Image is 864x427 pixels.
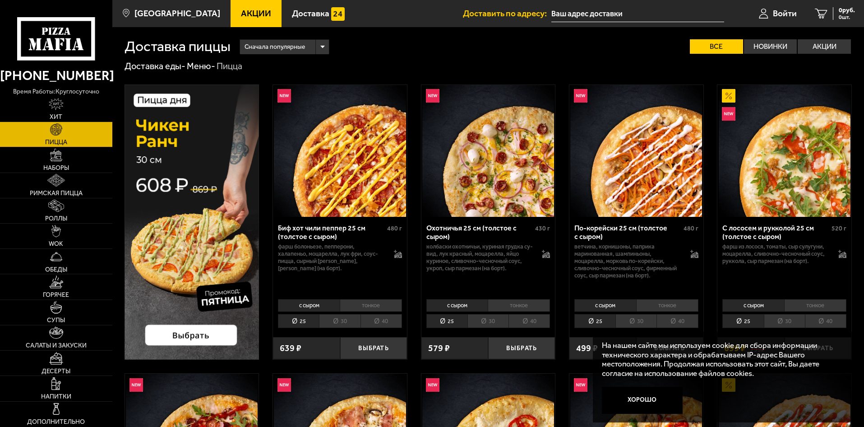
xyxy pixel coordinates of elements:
[278,314,319,328] li: 25
[42,368,70,375] span: Десерты
[684,225,698,232] span: 480 г
[340,299,402,312] li: тонкое
[43,292,69,298] span: Горячее
[241,9,271,18] span: Акции
[277,89,291,103] img: Новинка
[49,241,63,247] span: WOK
[574,314,615,328] li: 25
[717,85,851,217] a: АкционныйНовинкаС лососем и рукколой 25 см (толстое с сыром)
[722,299,784,312] li: с сыром
[331,7,345,21] img: 15daf4d41897b9f0e9f617042186c801.svg
[656,314,698,328] li: 40
[636,299,698,312] li: тонкое
[488,337,555,359] button: Выбрать
[602,387,683,414] button: Хорошо
[45,216,67,222] span: Роллы
[125,61,185,71] a: Доставка еды-
[805,314,846,328] li: 40
[217,61,242,72] div: Пицца
[245,38,305,56] span: Сначала популярные
[277,378,291,392] img: Новинка
[570,85,702,217] img: По-корейски 25 см (толстое с сыром)
[278,299,340,312] li: с сыром
[722,89,735,103] img: Акционный
[278,224,385,241] div: Биф хот чили пеппер 25 см (толстое с сыром)
[574,378,587,392] img: Новинка
[340,337,407,359] button: Выбрать
[784,299,846,312] li: тонкое
[798,39,851,54] label: Акции
[426,243,533,272] p: колбаски охотничьи, куриная грудка су-вид, лук красный, моцарелла, яйцо куриное, сливочно-чесночн...
[574,299,636,312] li: с сыром
[426,314,467,328] li: 25
[134,9,220,18] span: [GEOGRAPHIC_DATA]
[615,314,656,328] li: 30
[319,314,360,328] li: 30
[41,394,71,400] span: Напитки
[551,5,724,22] input: Ваш адрес доставки
[30,190,83,197] span: Римская пицца
[43,165,69,171] span: Наборы
[426,224,533,241] div: Охотничья 25 см (толстое с сыром)
[574,243,681,279] p: ветчина, корнишоны, паприка маринованная, шампиньоны, моцарелла, морковь по-корейски, сливочно-че...
[426,89,439,103] img: Новинка
[292,9,329,18] span: Доставка
[426,378,439,392] img: Новинка
[839,14,855,20] span: 0 шт.
[45,139,67,145] span: Пицца
[125,39,231,54] h1: Доставка пиццы
[463,9,551,18] span: Доставить по адресу:
[280,344,301,353] span: 639 ₽
[535,225,550,232] span: 430 г
[428,344,450,353] span: 579 ₽
[839,7,855,14] span: 0 руб.
[832,225,846,232] span: 520 г
[773,9,797,18] span: Войти
[27,419,85,425] span: Дополнительно
[426,299,488,312] li: с сыром
[278,243,385,272] p: фарш болоньезе, пепперони, халапеньо, моцарелла, лук фри, соус-пицца, сырный [PERSON_NAME], [PERS...
[576,344,598,353] span: 499 ₽
[574,224,681,241] div: По-корейски 25 см (толстое с сыром)
[722,314,763,328] li: 25
[719,85,850,217] img: С лососем и рукколой 25 см (толстое с сыром)
[422,85,554,217] img: Охотничья 25 см (толстое с сыром)
[574,89,587,103] img: Новинка
[273,85,407,217] a: НовинкаБиф хот чили пеппер 25 см (толстое с сыром)
[47,317,65,324] span: Супы
[722,224,829,241] div: С лососем и рукколой 25 см (толстое с сыром)
[744,39,797,54] label: Новинки
[569,85,703,217] a: НовинкаПо-корейски 25 см (толстое с сыром)
[602,341,838,378] p: На нашем сайте мы используем cookie для сбора информации технического характера и обрабатываем IP...
[488,299,550,312] li: тонкое
[387,225,402,232] span: 480 г
[467,314,508,328] li: 30
[421,85,555,217] a: НовинкаОхотничья 25 см (толстое с сыром)
[690,39,743,54] label: Все
[360,314,402,328] li: 40
[764,314,805,328] li: 30
[722,107,735,121] img: Новинка
[45,267,67,273] span: Обеды
[50,114,62,120] span: Хит
[187,61,215,71] a: Меню-
[274,85,406,217] img: Биф хот чили пеппер 25 см (толстое с сыром)
[129,378,143,392] img: Новинка
[26,343,87,349] span: Салаты и закуски
[722,243,829,265] p: фарш из лосося, томаты, сыр сулугуни, моцарелла, сливочно-чесночный соус, руккола, сыр пармезан (...
[508,314,550,328] li: 40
